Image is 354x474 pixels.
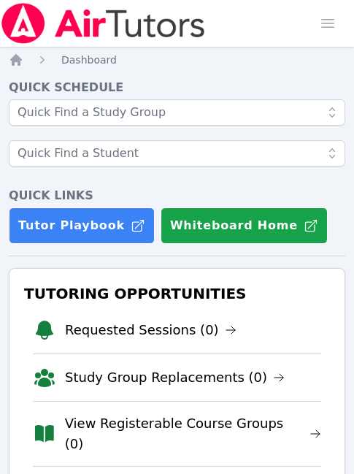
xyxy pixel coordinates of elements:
[9,140,345,167] input: Quick Find a Student
[21,280,333,307] h3: Tutoring Opportunities
[65,413,321,454] a: View Registerable Course Groups (0)
[9,187,345,204] h4: Quick Links
[61,54,117,66] span: Dashboard
[9,99,345,126] input: Quick Find a Study Group
[9,79,345,96] h4: Quick Schedule
[161,207,328,244] button: Whiteboard Home
[9,53,345,67] nav: Breadcrumb
[65,320,236,340] a: Requested Sessions (0)
[9,207,155,244] a: Tutor Playbook
[65,367,285,388] a: Study Group Replacements (0)
[61,53,117,67] a: Dashboard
